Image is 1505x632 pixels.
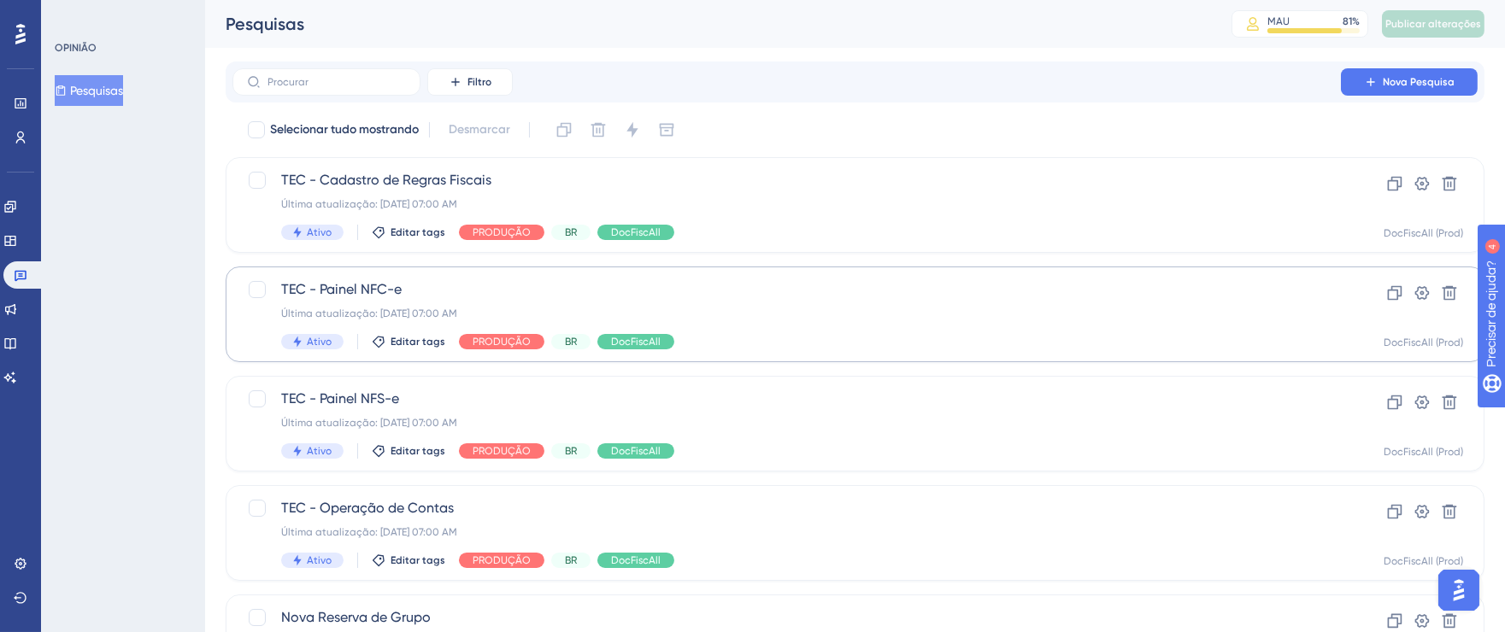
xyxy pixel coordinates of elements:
[1343,15,1352,27] font: 81
[372,225,445,239] button: Editar tags
[565,445,577,457] font: BR
[611,554,661,566] font: DocFiscAll
[70,84,123,97] font: Pesquisas
[565,554,577,566] font: BR
[1352,15,1360,27] font: %
[611,226,661,238] font: DocFiscAll
[307,226,332,238] font: Ativo
[281,281,402,297] font: TEC - Painel NFC-e
[473,336,531,348] font: PRODUÇÃO
[307,554,332,566] font: Ativo
[1267,15,1290,27] font: MAU
[281,198,457,210] font: Última atualização: [DATE] 07:00 AM
[1384,336,1463,348] font: DocFiscAll (Prod)
[1341,68,1478,96] button: Nova Pesquisa
[391,226,445,238] font: Editar tags
[307,445,332,457] font: Ativo
[611,336,661,348] font: DocFiscAll
[473,226,531,238] font: PRODUÇÃO
[372,335,445,348] button: Editar tags
[55,75,123,106] button: Pesquisas
[473,445,531,457] font: PRODUÇÃO
[391,445,445,457] font: Editar tags
[611,445,661,457] font: DocFiscAll
[372,444,445,458] button: Editar tags
[281,500,454,516] font: TEC - Operação de Contas
[565,336,577,348] font: BR
[40,8,147,20] font: Precisar de ajuda?
[307,336,332,348] font: Ativo
[440,114,519,145] button: Desmarcar
[281,307,457,319] font: Última atualização: [DATE] 07:00 AM
[1433,565,1484,616] iframe: Iniciador do Assistente de IA do UserGuiding
[391,336,445,348] font: Editar tags
[1384,446,1463,458] font: DocFiscAll (Prod)
[467,76,491,88] font: Filtro
[1384,227,1463,239] font: DocFiscAll (Prod)
[281,417,457,429] font: Última atualização: [DATE] 07:00 AM
[226,14,304,34] font: Pesquisas
[1382,10,1484,38] button: Publicar alterações
[427,68,513,96] button: Filtro
[281,609,431,625] font: Nova Reserva de Grupo
[159,10,164,20] font: 4
[473,554,531,566] font: PRODUÇÃO
[372,553,445,567] button: Editar tags
[1383,76,1455,88] font: Nova Pesquisa
[267,76,406,88] input: Procurar
[1385,18,1481,30] font: Publicar alterações
[449,122,510,137] font: Desmarcar
[391,554,445,566] font: Editar tags
[281,172,491,188] font: TEC - Cadastro de Regras Fiscais
[55,42,97,54] font: OPINIÃO
[1384,555,1463,567] font: DocFiscAll (Prod)
[270,122,419,137] font: Selecionar tudo mostrando
[281,526,457,538] font: Última atualização: [DATE] 07:00 AM
[281,390,399,407] font: TEC - Painel NFS-e
[565,226,577,238] font: BR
